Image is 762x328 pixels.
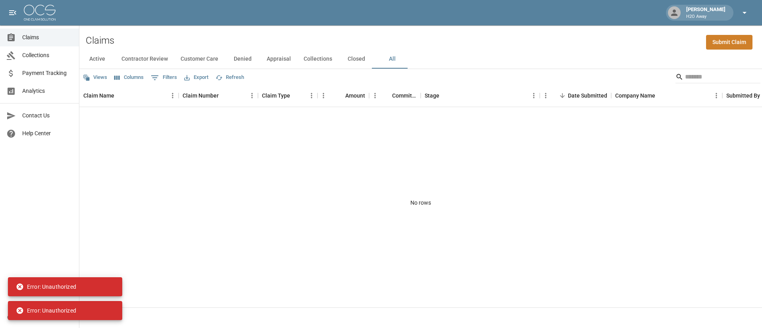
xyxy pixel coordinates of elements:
button: open drawer [5,5,21,21]
button: Contractor Review [115,50,174,69]
button: Sort [114,90,125,101]
div: Amount [345,84,365,107]
div: Committed Amount [369,84,421,107]
span: Contact Us [22,111,73,120]
div: dynamic tabs [79,50,762,69]
div: Claim Type [258,84,317,107]
button: Appraisal [260,50,297,69]
div: Claim Name [79,84,179,107]
button: Sort [439,90,450,101]
button: Sort [655,90,666,101]
button: Sort [381,90,392,101]
button: Collections [297,50,339,69]
button: Sort [334,90,345,101]
div: Date Submitted [540,84,611,107]
div: Company Name [611,84,722,107]
a: Submit Claim [706,35,752,50]
div: Submitted By [726,84,760,107]
span: Analytics [22,87,73,95]
button: Menu [369,90,381,102]
div: Search [675,71,760,85]
button: Closed [339,50,374,69]
button: Sort [557,90,568,101]
button: Menu [167,90,179,102]
span: Claims [22,33,73,42]
div: Claim Number [179,84,258,107]
span: Collections [22,51,73,59]
button: Menu [710,90,722,102]
button: Menu [317,90,329,102]
div: Committed Amount [392,84,417,107]
h2: Claims [86,35,114,46]
div: Claim Name [83,84,114,107]
button: Menu [528,90,540,102]
span: Help Center [22,129,73,138]
div: Stage [421,84,540,107]
div: [PERSON_NAME] [683,6,729,20]
div: Company Name [615,84,655,107]
button: Active [79,50,115,69]
button: Sort [290,90,301,101]
div: Error: Unauthorized [16,280,76,294]
span: Payment Tracking [22,69,73,77]
div: No rows [79,107,762,298]
button: Customer Care [174,50,225,69]
div: Claim Number [183,84,219,107]
button: Menu [540,90,552,102]
button: Export [182,71,210,84]
div: Amount [317,84,369,107]
div: Stage [425,84,439,107]
div: Claim Type [262,84,290,107]
button: Menu [246,90,258,102]
button: Show filters [149,71,179,84]
button: Select columns [112,71,146,84]
button: All [374,50,410,69]
img: ocs-logo-white-transparent.png [24,5,56,21]
button: Denied [225,50,260,69]
div: Date Submitted [568,84,607,107]
div: Error: Unauthorized [16,303,76,318]
p: H2O Away [686,13,725,20]
button: Refresh [214,71,246,84]
button: Views [81,71,109,84]
button: Menu [306,90,317,102]
button: Sort [219,90,230,101]
div: © 2025 One Claim Solution [7,313,72,321]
